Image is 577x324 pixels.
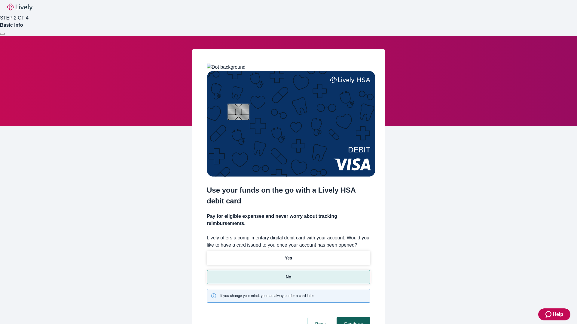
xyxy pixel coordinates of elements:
span: If you change your mind, you can always order a card later. [220,293,315,298]
h4: Pay for eligible expenses and never worry about tracking reimbursements. [207,213,370,227]
label: Lively offers a complimentary digital debit card with your account. Would you like to have a card... [207,234,370,249]
img: Debit card [207,71,375,177]
button: No [207,270,370,284]
img: Dot background [207,64,246,71]
p: No [286,274,292,280]
span: Help [553,311,563,318]
p: Yes [285,255,292,261]
svg: Zendesk support icon [545,311,553,318]
button: Zendesk support iconHelp [538,308,570,320]
h2: Use your funds on the go with a Lively HSA debit card [207,185,370,206]
img: Lively [7,4,32,11]
button: Yes [207,251,370,265]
